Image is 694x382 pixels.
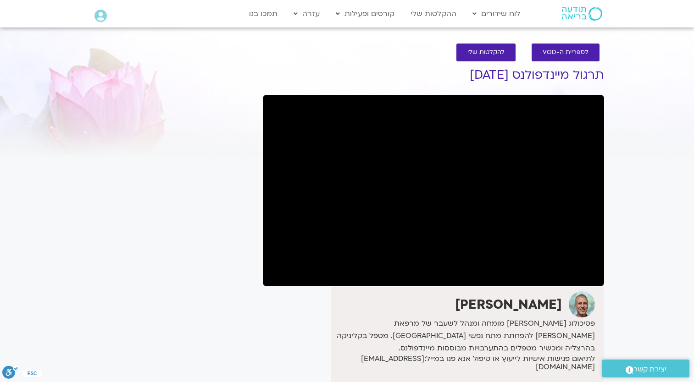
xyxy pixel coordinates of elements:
img: ניב אידלמן [569,291,595,317]
a: לספריית ה-VOD [532,44,600,61]
a: לוח שידורים [468,5,525,22]
p: פסיכולוג [PERSON_NAME] מומחה ומנהל לשעבר של מרפאת [PERSON_NAME] להפחתת מתח נפשי [GEOGRAPHIC_DATA]... [333,317,594,355]
a: תמכו בנו [244,5,282,22]
span: לספריית ה-VOD [543,49,589,56]
a: יצירת קשר [602,360,689,377]
a: להקלטות שלי [456,44,516,61]
p: לתיאום פגישות אישיות לייעוץ או טיפול אנא פנו במייל: [EMAIL_ADDRESS][DOMAIN_NAME] [333,355,594,371]
a: קורסים ופעילות [331,5,399,22]
strong: [PERSON_NAME] [455,296,562,313]
a: עזרה [289,5,324,22]
img: תודעה בריאה [562,7,602,21]
a: ההקלטות שלי [406,5,461,22]
h1: תרגול מיינדפולנס [DATE] [263,68,604,82]
span: להקלטות שלי [467,49,505,56]
span: יצירת קשר [633,363,666,376]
